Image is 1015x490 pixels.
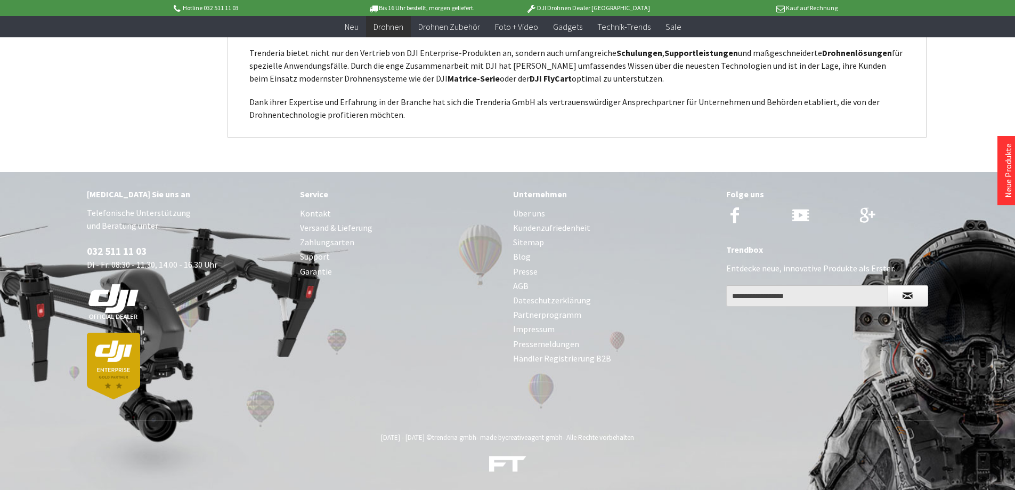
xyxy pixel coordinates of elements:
[249,95,905,121] p: Dank ihrer Expertise und Erfahrung in der Branche hat sich die Trenderia GmbH als vertrauenswürdi...
[345,21,359,32] span: Neu
[300,235,502,250] a: Zahlungsarten
[513,206,716,221] a: Über uns
[597,21,651,32] span: Technik-Trends
[726,262,929,275] p: Entdecke neue, innovative Produkte als Erster.
[726,187,929,201] div: Folge uns
[726,243,929,256] div: Trendbox
[664,47,738,58] strong: Supportleistungen
[87,187,289,201] div: [MEDICAL_DATA] Sie uns an
[513,250,716,264] a: Blog
[513,264,716,279] a: Presse
[172,2,338,14] p: Hotline 032 511 11 03
[590,16,658,38] a: Technik-Trends
[671,2,838,14] p: Kauf auf Rechnung
[87,206,289,399] p: Telefonische Unterstützung und Beratung unter: Di - Fr: 08:30 - 11.30, 14.00 - 16.30 Uhr
[337,16,366,38] a: Neu
[300,250,502,264] a: Support
[87,284,140,320] img: white-dji-schweiz-logo-official_140x140.png
[411,16,488,38] a: Drohnen Zubehör
[489,456,526,472] img: ft-white-trans-footer.png
[505,433,563,442] a: creativeagent gmbh
[1003,143,1013,198] a: Neue Produkte
[513,279,716,293] a: AGB
[513,308,716,322] a: Partnerprogramm
[726,285,888,307] input: Ihre E-Mail Adresse
[300,221,502,235] a: Versand & Lieferung
[432,433,476,442] a: trenderia gmbh
[488,16,546,38] a: Foto + Video
[90,433,925,442] div: [DATE] - [DATE] © - made by - Alle Rechte vorbehalten
[665,21,681,32] span: Sale
[373,21,403,32] span: Drohnen
[87,333,140,399] img: dji-partner-enterprise_goldLoJgYOWPUIEBO.png
[418,21,480,32] span: Drohnen Zubehör
[513,221,716,235] a: Kundenzufriedenheit
[616,47,662,58] strong: Schulungen
[489,457,526,476] a: DJI Drohnen, Trends & Gadgets Shop
[513,351,716,366] a: Händler Registrierung B2B
[300,187,502,201] div: Service
[513,293,716,308] a: Dateschutzerklärung
[513,187,716,201] div: Unternehmen
[448,73,500,84] strong: Matrice-Serie
[822,47,892,58] strong: Drohnenlösungen
[553,21,582,32] span: Gadgets
[249,46,905,85] p: Trenderia bietet nicht nur den Vertrieb von DJI Enterprise-Produkten an, sondern auch umfangreich...
[888,285,928,307] button: Newsletter abonnieren
[530,73,572,84] strong: DJI FlyCart
[366,16,411,38] a: Drohnen
[300,264,502,279] a: Garantie
[495,21,538,32] span: Foto + Video
[513,337,716,351] a: Pressemeldungen
[338,2,505,14] p: Bis 16 Uhr bestellt, morgen geliefert.
[513,235,716,250] a: Sitemap
[658,16,689,38] a: Sale
[546,16,590,38] a: Gadgets
[505,2,671,14] p: DJI Drohnen Dealer [GEOGRAPHIC_DATA]
[87,245,147,258] a: 032 511 11 03
[513,322,716,336] a: Impressum
[300,206,502,221] a: Kontakt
